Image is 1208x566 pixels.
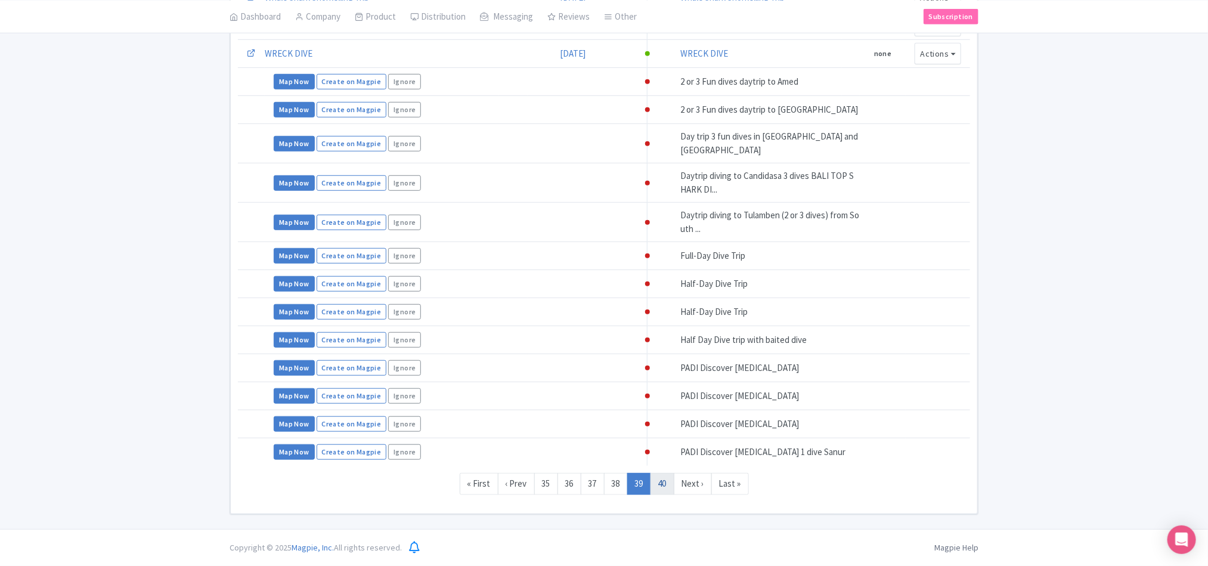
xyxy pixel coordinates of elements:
[388,332,421,348] a: Ignore
[317,248,387,264] a: Create on Magpie
[317,175,387,191] a: Create on Magpie
[388,360,421,376] a: Ignore
[292,542,334,553] span: Magpie, Inc.
[388,388,421,404] a: Ignore
[651,473,674,495] a: 40
[274,304,315,320] a: Map Now
[680,48,728,59] a: WRECK DIVE
[265,48,312,59] a: WRECK DIVE
[498,473,535,495] a: ‹ Prev
[388,444,421,460] a: Ignore
[680,96,860,124] td: 2 or 3 Fun dives daytrip to [GEOGRAPHIC_DATA]
[317,74,387,89] a: Create on Magpie
[317,102,387,117] a: Create on Magpie
[274,136,315,151] a: Map Now
[388,102,421,117] a: Ignore
[604,473,628,495] a: 38
[317,444,387,460] a: Create on Magpie
[915,43,961,65] button: Actions
[274,276,315,292] a: Map Now
[274,102,315,117] a: Map Now
[388,74,421,89] a: Ignore
[274,74,315,89] a: Map Now
[924,8,978,24] a: Subscription
[274,215,315,230] a: Map Now
[557,473,581,495] a: 36
[317,360,387,376] a: Create on Magpie
[674,473,712,495] a: Next ›
[274,248,315,264] a: Map Now
[680,203,860,242] td: Daytrip diving to Tulamben (2 or 3 dives) from South ...
[317,388,387,404] a: Create on Magpie
[388,276,421,292] a: Ignore
[934,542,978,553] a: Magpie Help
[1167,525,1196,554] div: Open Intercom Messenger
[274,360,315,376] a: Map Now
[680,124,860,163] td: Day trip 3 fun dives in [GEOGRAPHIC_DATA] and [GEOGRAPHIC_DATA]
[680,382,860,410] td: PADI Discover [MEDICAL_DATA]
[680,326,860,354] td: Half Day Dive trip with baited dive
[680,68,860,96] td: 2 or 3 Fun dives daytrip to Amed
[711,473,749,495] a: Last »
[317,304,387,320] a: Create on Magpie
[274,388,315,404] a: Map Now
[680,242,860,270] td: Full-Day Dive Trip
[274,444,315,460] a: Map Now
[534,473,558,495] a: 35
[388,248,421,264] a: Ignore
[274,332,315,348] a: Map Now
[222,542,409,554] div: Copyright © 2025 All rights reserved.
[388,175,421,191] a: Ignore
[581,473,605,495] a: 37
[274,416,315,432] a: Map Now
[680,354,860,382] td: PADI Discover [MEDICAL_DATA]
[560,48,586,59] a: [DATE]
[680,410,860,438] td: PADI Discover [MEDICAL_DATA]
[317,332,387,348] a: Create on Magpie
[627,473,651,495] a: 39
[317,215,387,230] a: Create on Magpie
[274,175,315,191] a: Map Now
[317,416,387,432] a: Create on Magpie
[680,270,860,298] td: Half-Day Dive Trip
[388,304,421,320] a: Ignore
[460,473,498,495] a: « First
[680,298,860,326] td: Half-Day Dive Trip
[388,136,421,151] a: Ignore
[317,136,387,151] a: Create on Magpie
[680,438,860,466] td: PADI Discover [MEDICAL_DATA] 1 dive Sanur
[317,276,387,292] a: Create on Magpie
[869,46,897,61] button: none
[388,215,421,230] a: Ignore
[388,416,421,432] a: Ignore
[680,163,860,203] td: Daytrip diving to Candidasa 3 dives BALI TOP SHARK DI...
